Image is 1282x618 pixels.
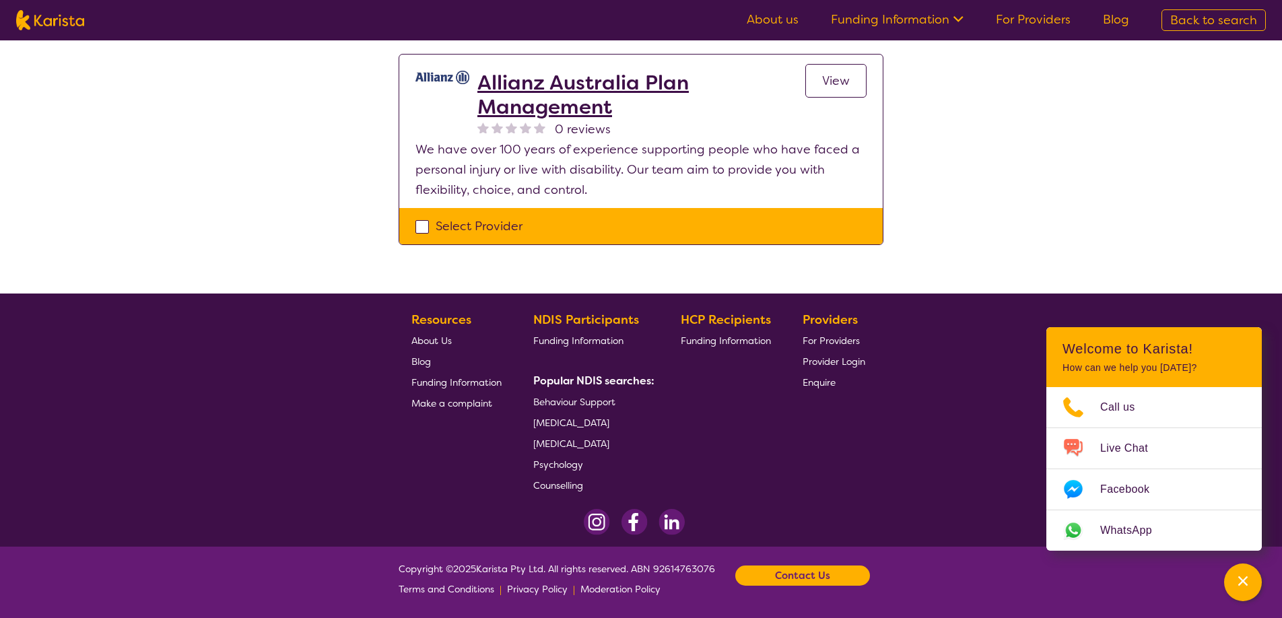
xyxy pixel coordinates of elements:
[533,458,583,471] span: Psychology
[1046,510,1262,551] a: Web link opens in a new tab.
[747,11,799,28] a: About us
[580,583,661,595] span: Moderation Policy
[533,330,649,351] a: Funding Information
[411,397,492,409] span: Make a complaint
[822,73,850,89] span: View
[621,509,648,535] img: Facebook
[1046,387,1262,551] ul: Choose channel
[1100,520,1168,541] span: WhatsApp
[415,139,867,200] p: We have over 100 years of experience supporting people who have faced a personal injury or live w...
[477,122,489,133] img: nonereviewstar
[520,122,531,133] img: nonereviewstar
[681,335,771,347] span: Funding Information
[411,312,471,328] b: Resources
[1103,11,1129,28] a: Blog
[803,376,836,388] span: Enquire
[411,330,502,351] a: About Us
[533,454,649,475] a: Psychology
[399,579,494,599] a: Terms and Conditions
[399,583,494,595] span: Terms and Conditions
[996,11,1071,28] a: For Providers
[803,355,865,368] span: Provider Login
[533,335,623,347] span: Funding Information
[775,565,830,586] b: Contact Us
[477,71,805,119] a: Allianz Australia Plan Management
[534,122,545,133] img: nonereviewstar
[1161,9,1266,31] a: Back to search
[411,372,502,392] a: Funding Information
[584,509,610,535] img: Instagram
[659,509,685,535] img: LinkedIn
[681,312,771,328] b: HCP Recipients
[533,391,649,412] a: Behaviour Support
[533,374,654,388] b: Popular NDIS searches:
[16,10,84,30] img: Karista logo
[1170,12,1257,28] span: Back to search
[492,122,503,133] img: nonereviewstar
[803,312,858,328] b: Providers
[507,583,568,595] span: Privacy Policy
[507,579,568,599] a: Privacy Policy
[580,579,661,599] a: Moderation Policy
[1224,563,1262,601] button: Channel Menu
[573,579,575,599] p: |
[415,71,469,84] img: rr7gtpqyd7oaeufumguf.jpg
[399,559,715,599] span: Copyright © 2025 Karista Pty Ltd. All rights reserved. ABN 92614763076
[506,122,517,133] img: nonereviewstar
[1100,438,1164,458] span: Live Chat
[803,335,860,347] span: For Providers
[1100,479,1166,500] span: Facebook
[533,433,649,454] a: [MEDICAL_DATA]
[500,579,502,599] p: |
[411,335,452,347] span: About Us
[411,351,502,372] a: Blog
[1062,341,1246,357] h2: Welcome to Karista!
[533,312,639,328] b: NDIS Participants
[803,330,865,351] a: For Providers
[411,376,502,388] span: Funding Information
[803,351,865,372] a: Provider Login
[805,64,867,98] a: View
[533,417,609,429] span: [MEDICAL_DATA]
[533,412,649,433] a: [MEDICAL_DATA]
[411,355,431,368] span: Blog
[533,475,649,495] a: Counselling
[1046,327,1262,551] div: Channel Menu
[831,11,964,28] a: Funding Information
[533,396,615,408] span: Behaviour Support
[681,330,771,351] a: Funding Information
[803,372,865,392] a: Enquire
[533,438,609,450] span: [MEDICAL_DATA]
[555,119,611,139] span: 0 reviews
[411,392,502,413] a: Make a complaint
[533,479,583,491] span: Counselling
[1100,397,1151,417] span: Call us
[1062,362,1246,374] p: How can we help you [DATE]?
